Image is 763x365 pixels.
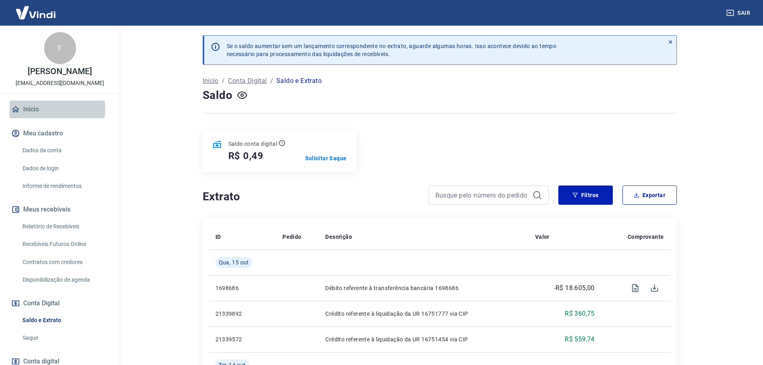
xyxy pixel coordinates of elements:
[10,125,110,142] button: Meu cadastro
[535,233,550,241] p: Valor
[305,154,347,162] a: Solicitar Saque
[227,42,557,58] p: Se o saldo aumentar sem um lançamento correspondente no extrato, aguarde algumas horas. Isso acon...
[19,160,110,177] a: Dados de login
[325,335,522,343] p: Crédito referente à liquidação da UR 16751454 via CIP
[626,278,645,298] span: Visualizar
[325,310,522,318] p: Crédito referente à liquidação da UR 16751777 via CIP
[203,189,419,205] h4: Extrato
[645,278,664,298] span: Download
[215,310,270,318] p: 21339892
[19,178,110,194] a: Informe de rendimentos
[276,76,322,86] p: Saldo e Extrato
[325,284,522,292] p: Débito referente à transferência bancária 1698686
[19,272,110,288] a: Disponibilização de agenda
[219,258,249,266] span: Qua, 15 out
[19,218,110,235] a: Relatório de Recebíveis
[215,335,270,343] p: 21339572
[554,283,595,293] p: -R$ 18.605,00
[10,294,110,312] button: Conta Digital
[325,233,352,241] p: Descrição
[215,284,270,292] p: 1698686
[270,76,273,86] p: /
[558,186,613,205] button: Filtros
[628,233,664,241] p: Comprovante
[10,201,110,218] button: Meus recebíveis
[44,32,76,64] div: F
[19,312,110,329] a: Saldo e Extrato
[10,101,110,118] a: Início
[282,233,301,241] p: Pedido
[622,186,677,205] button: Exportar
[19,142,110,159] a: Dados da conta
[10,0,62,25] img: Vindi
[19,254,110,270] a: Contratos com credores
[725,6,753,20] button: Sair
[19,236,110,252] a: Recebíveis Futuros Online
[203,87,233,103] h4: Saldo
[435,189,529,201] input: Busque pelo número do pedido
[222,76,225,86] p: /
[16,79,104,87] p: [EMAIL_ADDRESS][DOMAIN_NAME]
[565,309,595,319] p: R$ 360,75
[565,335,595,344] p: R$ 559,74
[228,140,278,148] p: Saldo conta digital
[28,67,92,76] p: [PERSON_NAME]
[19,330,110,346] a: Saque
[215,233,221,241] p: ID
[203,76,219,86] a: Início
[228,76,267,86] a: Conta Digital
[228,149,264,162] h5: R$ 0,49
